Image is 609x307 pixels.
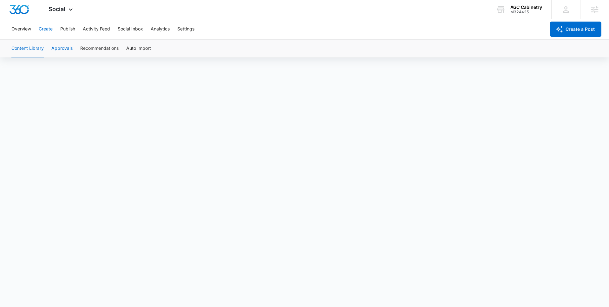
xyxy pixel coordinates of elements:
button: Content Library [11,40,44,57]
button: Approvals [51,40,73,57]
div: account id [510,10,542,14]
button: Publish [60,19,75,39]
div: account name [510,5,542,10]
button: Recommendations [80,40,119,57]
button: Social Inbox [118,19,143,39]
button: Activity Feed [83,19,110,39]
button: Create a Post [550,22,601,37]
button: Overview [11,19,31,39]
button: Create [39,19,53,39]
button: Settings [177,19,194,39]
span: Social [49,6,65,12]
button: Analytics [151,19,170,39]
button: Auto Import [126,40,151,57]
